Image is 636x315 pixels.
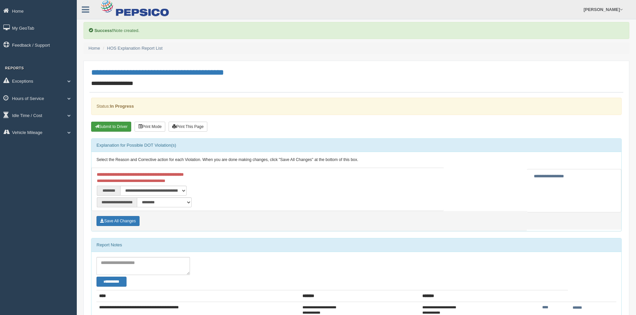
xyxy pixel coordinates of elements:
button: Print Mode [135,122,165,132]
div: Select the Reason and Corrective action for each Violation. When you are done making changes, cli... [91,152,621,168]
a: HOS Explanation Report List [107,46,163,51]
a: Home [88,46,100,51]
button: Print This Page [169,122,207,132]
button: Submit To Driver [91,122,131,132]
div: Note created. [83,22,629,39]
button: Save [96,216,140,226]
button: Change Filter Options [96,277,127,287]
strong: In Progress [110,104,134,109]
div: Report Notes [91,238,621,252]
b: Success! [94,28,114,33]
div: Status: [91,98,622,115]
div: Explanation for Possible DOT Violation(s) [91,139,621,152]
